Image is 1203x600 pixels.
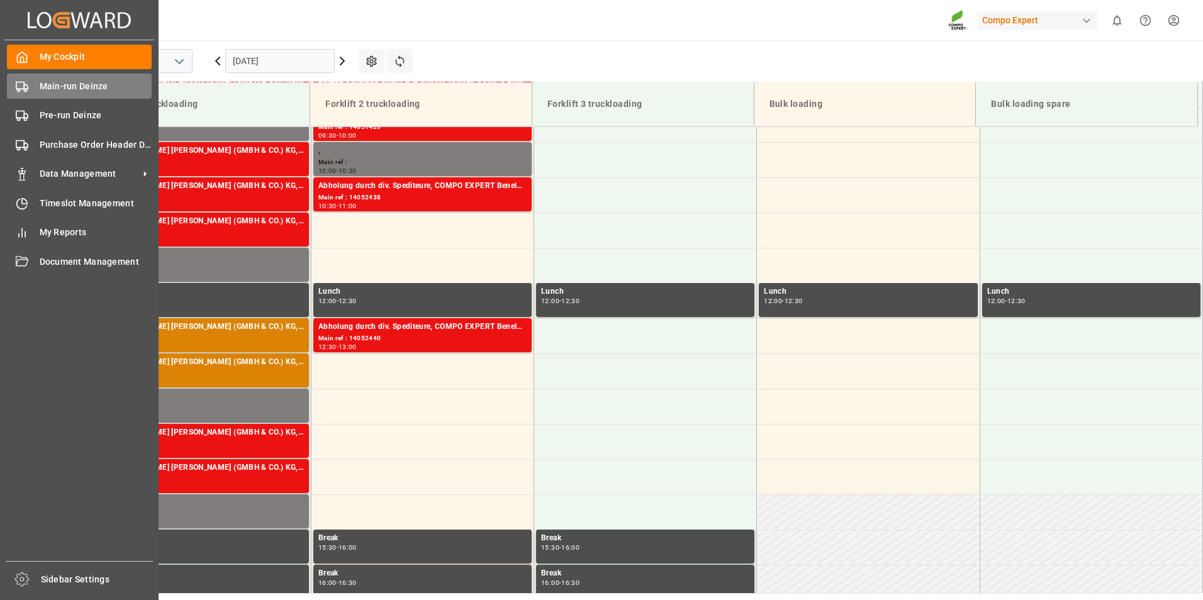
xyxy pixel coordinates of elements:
[339,133,357,138] div: 10:00
[318,180,527,192] div: Abholung durch div. Spediteure, COMPO EXPERT Benelux N.V.
[318,203,337,209] div: 10:30
[95,391,304,404] div: ,
[785,298,803,304] div: 12:30
[977,8,1103,32] button: Compo Expert
[318,545,337,550] div: 15:30
[542,92,744,116] div: Forklift 3 truckloading
[318,567,527,580] div: Break
[98,92,299,116] div: Forklift 1 truckloading
[764,92,966,116] div: Bulk loading
[318,122,527,133] div: Main ref : 14051420
[95,286,304,298] div: Lunch
[337,133,339,138] div: -
[95,509,304,520] div: Main ref : DEMATRA
[1005,298,1007,304] div: -
[541,580,559,586] div: 16:00
[541,532,749,545] div: Break
[95,356,304,369] div: FR. [PERSON_NAME] [PERSON_NAME] (GMBH & CO.) KG, COMPO EXPERT Benelux N.V.
[541,567,749,580] div: Break
[559,298,561,304] div: -
[977,11,1098,30] div: Compo Expert
[7,191,152,215] a: Timeslot Management
[95,462,304,474] div: FR. [PERSON_NAME] [PERSON_NAME] (GMBH & CO.) KG, COMPO EXPERT Benelux N.V.
[40,255,152,269] span: Document Management
[1131,6,1160,35] button: Help Center
[320,92,522,116] div: Forklift 2 truckloading
[95,532,304,545] div: Break
[95,567,304,580] div: Break
[339,344,357,350] div: 13:00
[318,298,337,304] div: 12:00
[95,215,304,228] div: FR. [PERSON_NAME] [PERSON_NAME] (GMBH & CO.) KG, COMPO EXPERT Benelux N.V.
[7,74,152,98] a: Main-run Deinze
[7,132,152,157] a: Purchase Order Header Deinze
[987,298,1005,304] div: 12:00
[225,49,335,73] input: DD.MM.YYYY
[40,50,152,64] span: My Cockpit
[948,9,968,31] img: Screenshot%202023-09-29%20at%2010.02.21.png_1712312052.png
[339,545,357,550] div: 16:00
[541,286,749,298] div: Lunch
[95,192,304,203] div: Main ref : 14050231
[95,250,304,263] div: ,
[318,145,527,157] div: ,
[559,545,561,550] div: -
[318,133,337,138] div: 09:30
[318,532,527,545] div: Break
[95,145,304,157] div: FR. [PERSON_NAME] [PERSON_NAME] (GMBH & CO.) KG, COMPO EXPERT Benelux N.V.
[95,404,304,414] div: Main ref :
[337,168,339,174] div: -
[40,109,152,122] span: Pre-run Deinze
[339,168,357,174] div: 10:30
[318,286,527,298] div: Lunch
[95,439,304,450] div: Main ref : 14051457
[40,80,152,93] span: Main-run Deinze
[561,580,579,586] div: 16:30
[337,203,339,209] div: -
[337,298,339,304] div: -
[561,298,579,304] div: 12:30
[7,103,152,128] a: Pre-run Deinze
[95,263,304,274] div: Main ref :
[339,580,357,586] div: 16:30
[40,197,152,210] span: Timeslot Management
[561,545,579,550] div: 16:00
[95,157,304,168] div: Main ref : 14050233
[339,203,357,209] div: 11:00
[764,286,972,298] div: Lunch
[95,122,304,133] div: Main ref :
[95,369,304,379] div: Main ref : 14050146
[95,426,304,439] div: FR. [PERSON_NAME] [PERSON_NAME] (GMBH & CO.) KG, COMPO EXPERT Benelux N.V.
[95,321,304,333] div: FR. [PERSON_NAME] [PERSON_NAME] (GMBH & CO.) KG, COMPO EXPERT Benelux N.V.
[95,228,304,238] div: Main ref : 14050232
[40,226,152,239] span: My Reports
[95,180,304,192] div: FR. [PERSON_NAME] [PERSON_NAME] (GMBH & CO.) KG, COMPO EXPERT Benelux N.V.
[337,580,339,586] div: -
[41,573,154,586] span: Sidebar Settings
[95,497,304,509] div: ,
[559,580,561,586] div: -
[337,545,339,550] div: -
[987,286,1195,298] div: Lunch
[95,333,304,344] div: Main ref : 14050145
[1103,6,1131,35] button: show 0 new notifications
[40,167,139,181] span: Data Management
[318,580,337,586] div: 16:00
[318,344,337,350] div: 12:30
[541,298,559,304] div: 12:00
[1007,298,1026,304] div: 12:30
[40,138,152,152] span: Purchase Order Header Deinze
[764,298,782,304] div: 12:00
[318,321,527,333] div: Abholung durch div. Spediteure, COMPO EXPERT Benelux N.V.
[169,52,188,71] button: open menu
[318,192,527,203] div: Main ref : 14052438
[337,344,339,350] div: -
[318,168,337,174] div: 10:00
[339,298,357,304] div: 12:30
[95,474,304,485] div: Main ref : 14051456
[318,157,527,168] div: Main ref :
[782,298,784,304] div: -
[7,45,152,69] a: My Cockpit
[318,333,527,344] div: Main ref : 14052440
[541,545,559,550] div: 15:30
